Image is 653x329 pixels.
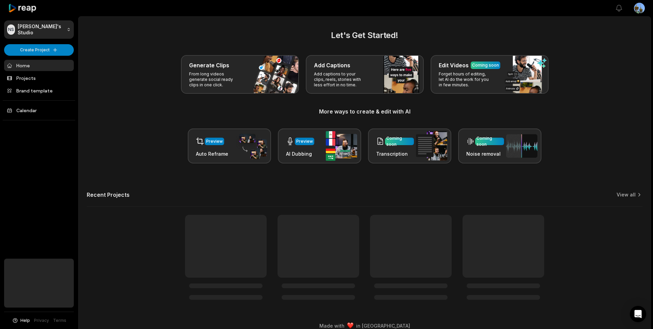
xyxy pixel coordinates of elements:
[189,61,229,69] h3: Generate Clips
[296,138,313,144] div: Preview
[4,72,74,84] a: Projects
[236,133,267,159] img: auto_reframe.png
[347,323,353,329] img: heart emoji
[87,29,642,41] h2: Let's Get Started!
[196,150,228,157] h3: Auto Reframe
[4,44,74,56] button: Create Project
[439,61,469,69] h3: Edit Videos
[506,134,537,158] img: noise_removal.png
[4,105,74,116] a: Calendar
[314,71,367,88] p: Add captions to your clips, reels, stories with less effort in no time.
[386,135,413,148] div: Coming soon
[376,150,414,157] h3: Transcription
[189,71,242,88] p: From long videos generate social ready clips in one click.
[416,131,447,160] img: transcription.png
[466,150,504,157] h3: Noise removal
[326,131,357,161] img: ai_dubbing.png
[314,61,350,69] h3: Add Captions
[472,62,499,68] div: Coming soon
[87,191,130,198] h2: Recent Projects
[630,306,646,322] div: Open Intercom Messenger
[4,85,74,96] a: Brand template
[20,317,30,324] span: Help
[286,150,314,157] h3: AI Dubbing
[12,317,30,324] button: Help
[34,317,49,324] a: Privacy
[476,135,503,148] div: Coming soon
[617,191,636,198] a: View all
[18,23,64,36] p: [PERSON_NAME]'s Studio
[206,138,223,144] div: Preview
[53,317,66,324] a: Terms
[87,107,642,116] h3: More ways to create & edit with AI
[439,71,491,88] p: Forget hours of editing, let AI do the work for you in few minutes.
[4,60,74,71] a: Home
[7,24,15,35] div: NS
